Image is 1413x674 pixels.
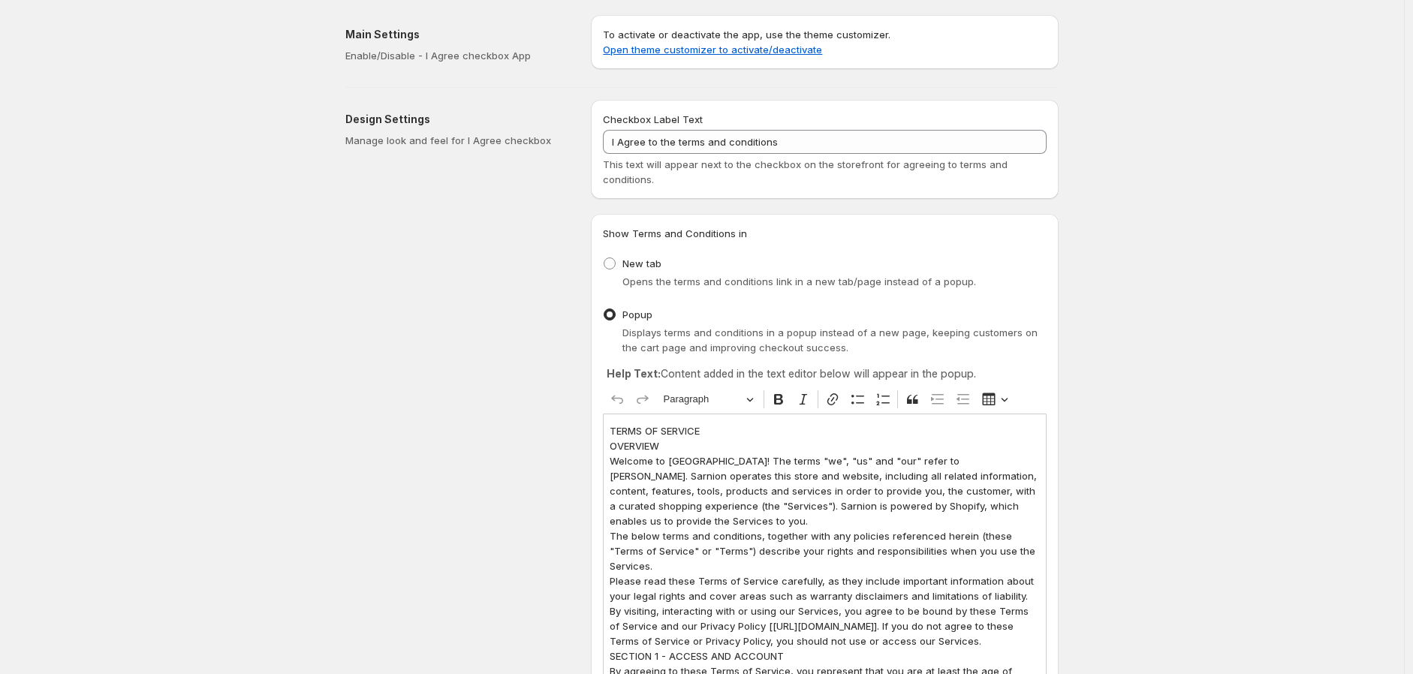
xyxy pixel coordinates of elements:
[607,366,1043,381] p: Content added in the text editor below will appear in the popup.
[345,27,567,42] h2: Main Settings
[610,573,1040,603] p: Please read these Terms of Service carefully, as they include important information about your le...
[607,367,661,380] strong: Help Text:
[622,326,1038,354] span: Displays terms and conditions in a popup instead of a new page, keeping customers on the cart pag...
[603,385,1047,414] div: Editor toolbar
[610,423,1040,528] p: TERMS OF SERVICE OVERVIEW Welcome to [GEOGRAPHIC_DATA]! The terms "we", "us" and "our" refer to [...
[345,112,567,127] h2: Design Settings
[603,27,1047,57] p: To activate or deactivate the app, use the theme customizer.
[603,158,1008,185] span: This text will appear next to the checkbox on the storefront for agreeing to terms and conditions.
[603,113,703,125] span: Checkbox Label Text
[345,48,567,63] p: Enable/Disable - I Agree checkbox App
[664,390,742,408] span: Paragraph
[622,257,661,269] span: New tab
[622,308,652,320] span: Popup
[603,227,747,239] span: Show Terms and Conditions in
[610,603,1040,648] p: By visiting, interacting with or using our Services, you agree to be bound by these Terms of Serv...
[603,44,822,56] a: Open theme customizer to activate/deactivate
[610,528,1040,573] p: The below terms and conditions, together with any policies referenced herein (these "Terms of Ser...
[657,388,761,411] button: Paragraph, Heading
[622,275,976,287] span: Opens the terms and conditions link in a new tab/page instead of a popup.
[345,133,567,148] p: Manage look and feel for I Agree checkbox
